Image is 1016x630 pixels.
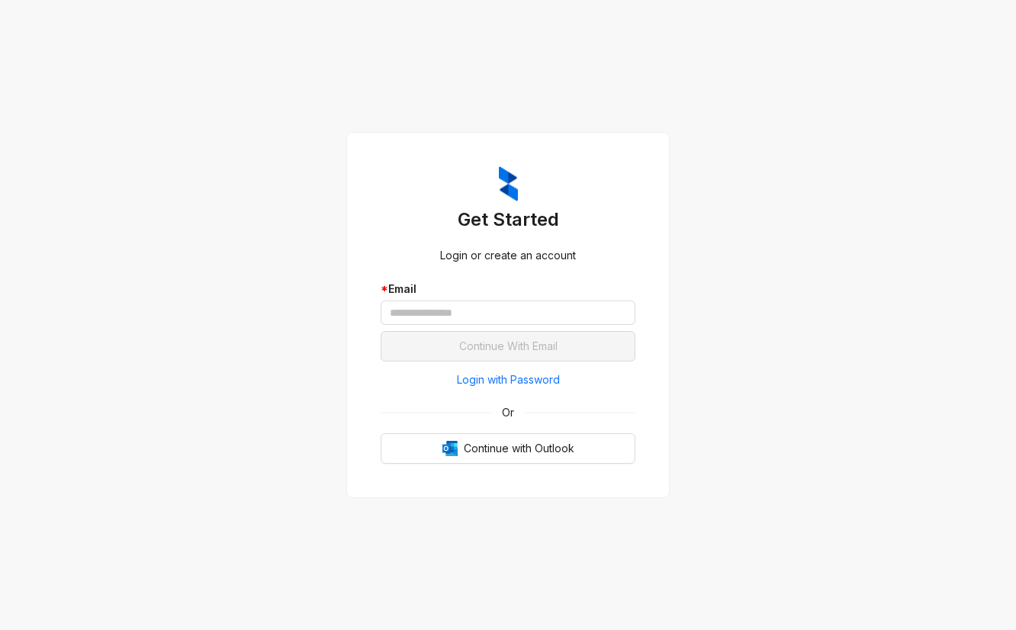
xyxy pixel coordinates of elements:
[499,166,518,201] img: ZumaIcon
[381,247,635,264] div: Login or create an account
[381,433,635,464] button: OutlookContinue with Outlook
[381,207,635,232] h3: Get Started
[381,331,635,362] button: Continue With Email
[381,368,635,392] button: Login with Password
[457,371,560,388] span: Login with Password
[381,281,635,297] div: Email
[491,404,525,421] span: Or
[464,440,574,457] span: Continue with Outlook
[442,441,458,456] img: Outlook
